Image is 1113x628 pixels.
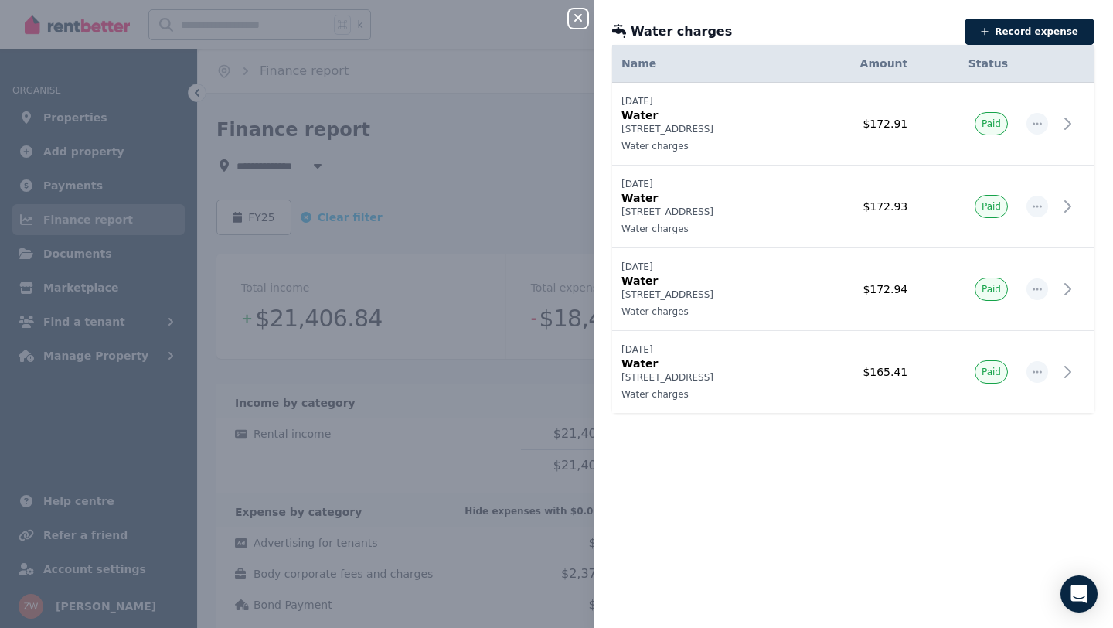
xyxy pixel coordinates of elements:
p: [DATE] [621,95,794,108]
div: Open Intercom Messenger [1060,575,1098,613]
p: Water [621,273,794,288]
p: [STREET_ADDRESS] [621,288,794,301]
p: Water [621,190,794,206]
th: Name [612,45,803,83]
button: Record expense [965,19,1094,45]
p: Water charges [621,388,794,401]
p: [STREET_ADDRESS] [621,206,794,218]
span: Water charges [631,22,732,41]
p: Water [621,356,794,371]
span: Paid [982,366,1001,378]
p: Water charges [621,305,794,318]
span: Paid [982,200,1001,213]
p: [DATE] [621,178,794,190]
span: Paid [982,283,1001,295]
p: [STREET_ADDRESS] [621,371,794,384]
th: Amount [803,45,917,83]
p: [STREET_ADDRESS] [621,123,794,135]
p: [DATE] [621,343,794,356]
p: Water charges [621,223,794,235]
span: Paid [982,118,1001,130]
th: Status [917,45,1017,83]
td: $172.91 [803,83,917,166]
td: $172.93 [803,166,917,248]
p: [DATE] [621,261,794,273]
p: Water charges [621,140,794,152]
td: $165.41 [803,331,917,414]
p: Water [621,108,794,123]
td: $172.94 [803,248,917,331]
